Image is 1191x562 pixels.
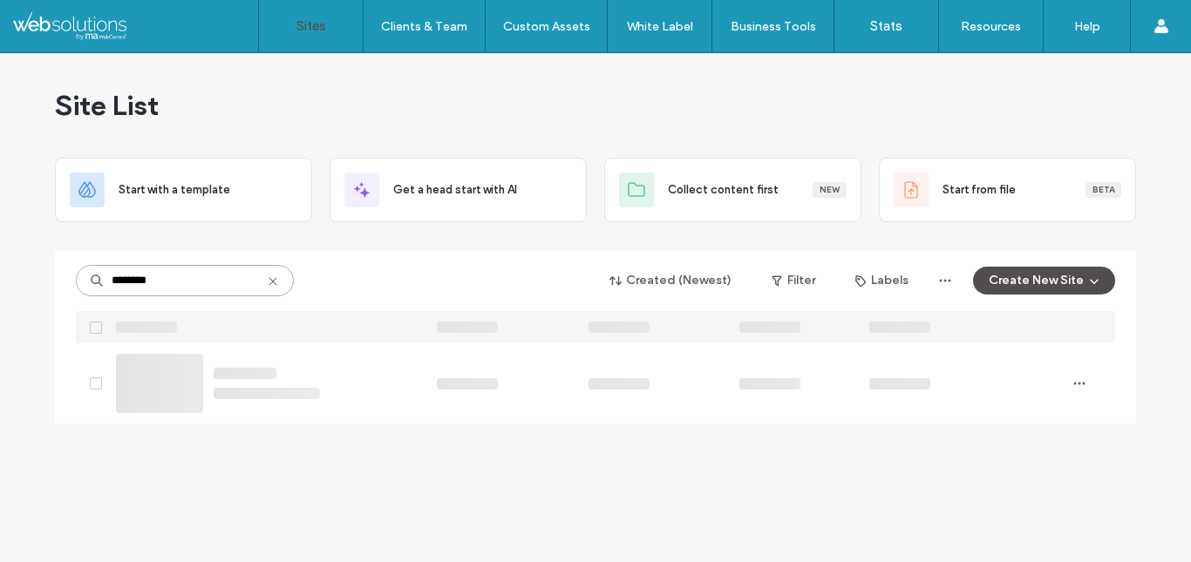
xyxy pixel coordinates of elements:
[296,18,326,34] label: Sites
[668,181,779,199] span: Collect content first
[330,158,587,222] div: Get a head start with AI
[961,19,1021,34] label: Resources
[604,158,861,222] div: Collect content firstNew
[55,88,159,123] span: Site List
[973,267,1115,295] button: Create New Site
[943,181,1016,199] span: Start from file
[55,158,312,222] div: Start with a template
[1074,19,1100,34] label: Help
[595,267,747,295] button: Created (Newest)
[870,18,902,34] label: Stats
[1086,182,1121,198] div: Beta
[393,181,517,199] span: Get a head start with AI
[627,19,693,34] label: White Label
[503,19,590,34] label: Custom Assets
[381,19,467,34] label: Clients & Team
[840,267,924,295] button: Labels
[879,158,1136,222] div: Start from fileBeta
[39,12,75,28] span: Help
[754,267,833,295] button: Filter
[731,19,816,34] label: Business Tools
[119,181,230,199] span: Start with a template
[813,182,847,198] div: New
